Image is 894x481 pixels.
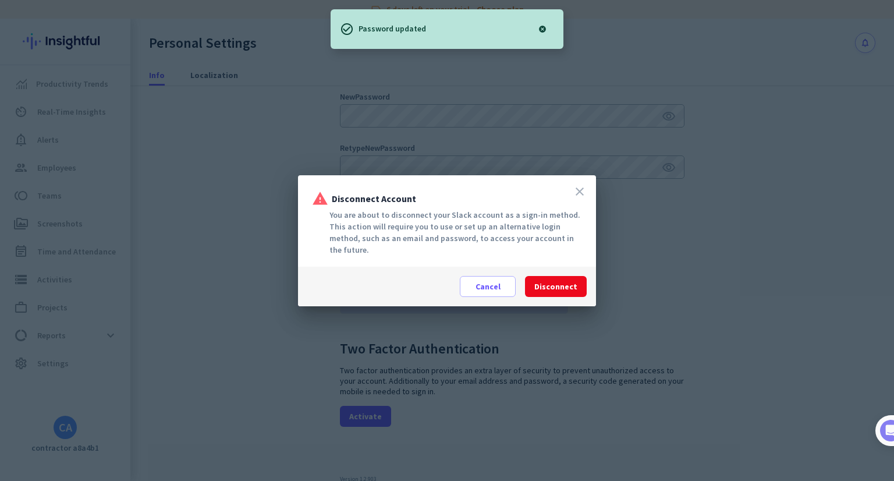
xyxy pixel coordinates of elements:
[573,185,587,199] i: close
[476,281,501,292] span: Cancel
[534,281,577,292] span: Disconnect
[312,190,328,207] i: warning
[460,276,516,297] button: Cancel
[525,276,587,297] button: Disconnect
[359,22,426,34] p: Password updated
[332,194,416,203] span: Disconnect Account
[312,209,582,256] div: You are about to disconnect your Slack account as a sign-in method. This action will require you ...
